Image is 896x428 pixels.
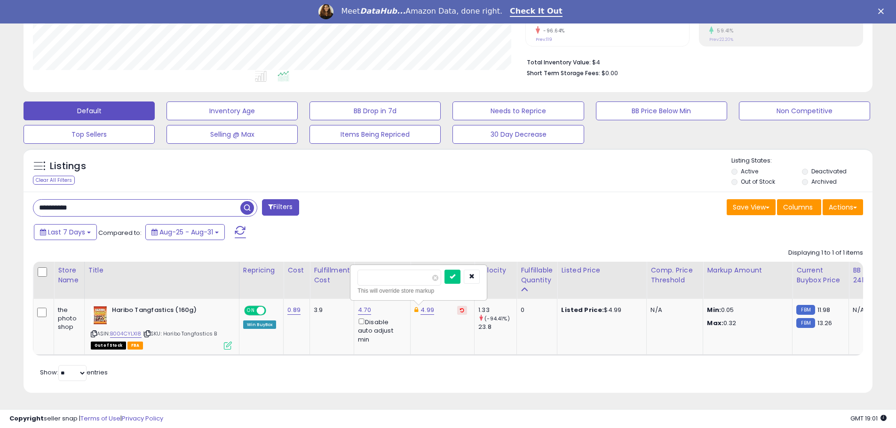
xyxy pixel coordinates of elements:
[122,414,163,423] a: Privacy Policy
[527,58,591,66] b: Total Inventory Value:
[309,125,441,144] button: Items Being Repriced
[112,306,226,317] b: Haribo Tangfastics (160g)
[314,265,350,285] div: Fulfillment Cost
[650,265,699,285] div: Comp. Price Threshold
[727,199,776,215] button: Save View
[167,125,298,144] button: Selling @ Max
[714,27,733,34] small: 59.41%
[243,320,277,329] div: Win BuyBox
[707,265,788,275] div: Markup Amount
[360,7,405,16] i: DataHub...
[739,101,870,120] button: Non Competitive
[823,199,863,215] button: Actions
[788,249,863,257] div: Displaying 1 to 1 of 1 items
[540,27,565,34] small: -96.64%
[878,8,888,14] div: Close
[357,286,480,296] div: This will override store markup
[596,101,727,120] button: BB Price Below Min
[98,228,142,237] span: Compared to:
[853,265,887,285] div: BB Share 24h.
[796,305,815,315] small: FBM
[811,167,847,175] label: Deactivated
[561,265,642,275] div: Listed Price
[741,178,775,186] label: Out of Stock
[707,319,785,327] p: 0.32
[811,178,837,186] label: Archived
[484,315,509,322] small: (-94.41%)
[262,199,299,216] button: Filters
[650,306,696,314] div: N/A
[731,156,872,165] p: Listing States:
[707,319,723,327] strong: Max:
[741,167,758,175] label: Active
[33,176,75,185] div: Clear All Filters
[309,101,441,120] button: BB Drop in 7d
[34,224,97,240] button: Last 7 Days
[452,101,584,120] button: Needs to Reprice
[602,69,618,78] span: $0.00
[561,306,639,314] div: $4.99
[510,7,563,17] a: Check It Out
[265,307,280,315] span: OFF
[527,56,856,67] li: $4
[796,318,815,328] small: FBM
[40,368,108,377] span: Show: entries
[9,414,44,423] strong: Copyright
[561,305,604,314] b: Listed Price:
[9,414,163,423] div: seller snap | |
[145,224,225,240] button: Aug-25 - Aug-31
[287,265,306,275] div: Cost
[707,305,721,314] strong: Min:
[58,265,80,285] div: Store Name
[358,305,371,315] a: 4.70
[536,37,552,42] small: Prev: 119
[287,305,301,315] a: 0.89
[167,101,298,120] button: Inventory Age
[853,306,884,314] div: N/A
[478,323,516,331] div: 23.8
[521,306,550,314] div: 0
[318,4,333,19] img: Profile image for Georgie
[777,199,821,215] button: Columns
[420,305,434,315] a: 4.99
[783,202,813,212] span: Columns
[850,414,887,423] span: 2025-09-8 19:01 GMT
[527,69,600,77] b: Short Term Storage Fees:
[91,306,110,325] img: 61nHAAKWM4L._SL40_.jpg
[707,306,785,314] p: 0.05
[245,307,257,315] span: ON
[478,265,513,275] div: Velocity
[50,160,86,173] h5: Listings
[478,306,516,314] div: 1.33
[127,342,143,350] span: FBA
[24,101,155,120] button: Default
[91,306,232,349] div: ASIN:
[521,265,553,285] div: Fulfillable Quantity
[452,125,584,144] button: 30 Day Decrease
[314,306,347,314] div: 3.9
[817,305,831,314] span: 11.98
[796,265,845,285] div: Current Buybox Price
[358,317,403,344] div: Disable auto adjust min
[58,306,77,332] div: the photo shop
[817,319,833,327] span: 13.26
[110,330,142,338] a: B004CYLXI8
[80,414,120,423] a: Terms of Use
[48,227,85,237] span: Last 7 Days
[143,330,217,337] span: | SKU: Haribo Tangfastics B
[24,125,155,144] button: Top Sellers
[88,265,235,275] div: Title
[341,7,502,16] div: Meet Amazon Data, done right.
[91,342,126,350] span: All listings that are currently out of stock and unavailable for purchase on Amazon
[709,37,733,42] small: Prev: 22.20%
[159,227,213,237] span: Aug-25 - Aug-31
[243,265,280,275] div: Repricing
